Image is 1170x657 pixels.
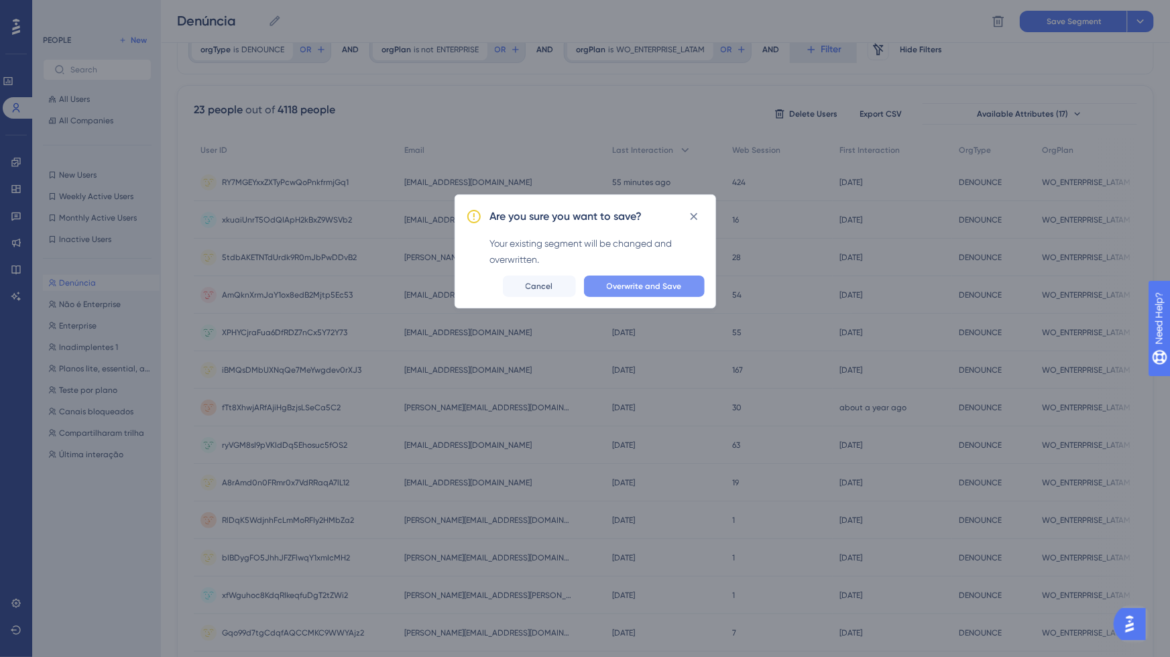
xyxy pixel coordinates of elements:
[490,208,642,225] h2: Are you sure you want to save?
[526,281,553,292] span: Cancel
[1114,604,1154,644] iframe: UserGuiding AI Assistant Launcher
[607,281,682,292] span: Overwrite and Save
[490,235,705,267] div: Your existing segment will be changed and overwritten.
[32,3,84,19] span: Need Help?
